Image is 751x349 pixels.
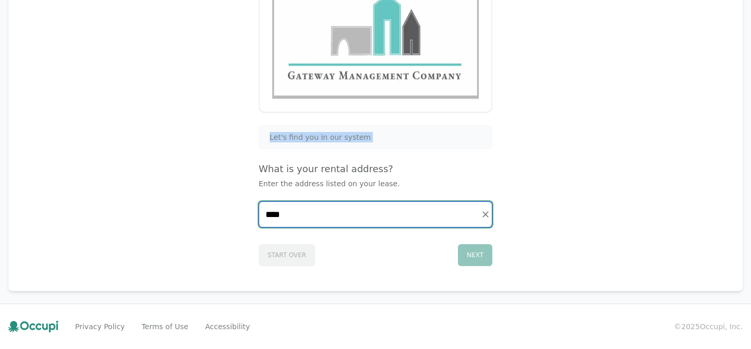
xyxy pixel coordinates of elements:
[478,207,493,222] button: Clear
[141,321,188,332] a: Terms of Use
[259,202,492,227] input: Start typing...
[259,162,492,176] h4: What is your rental address?
[674,321,743,332] small: © 2025 Occupi, Inc.
[75,321,125,332] a: Privacy Policy
[270,132,371,142] span: Let's find you in our system
[259,178,492,189] p: Enter the address listed on your lease.
[205,321,250,332] a: Accessibility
